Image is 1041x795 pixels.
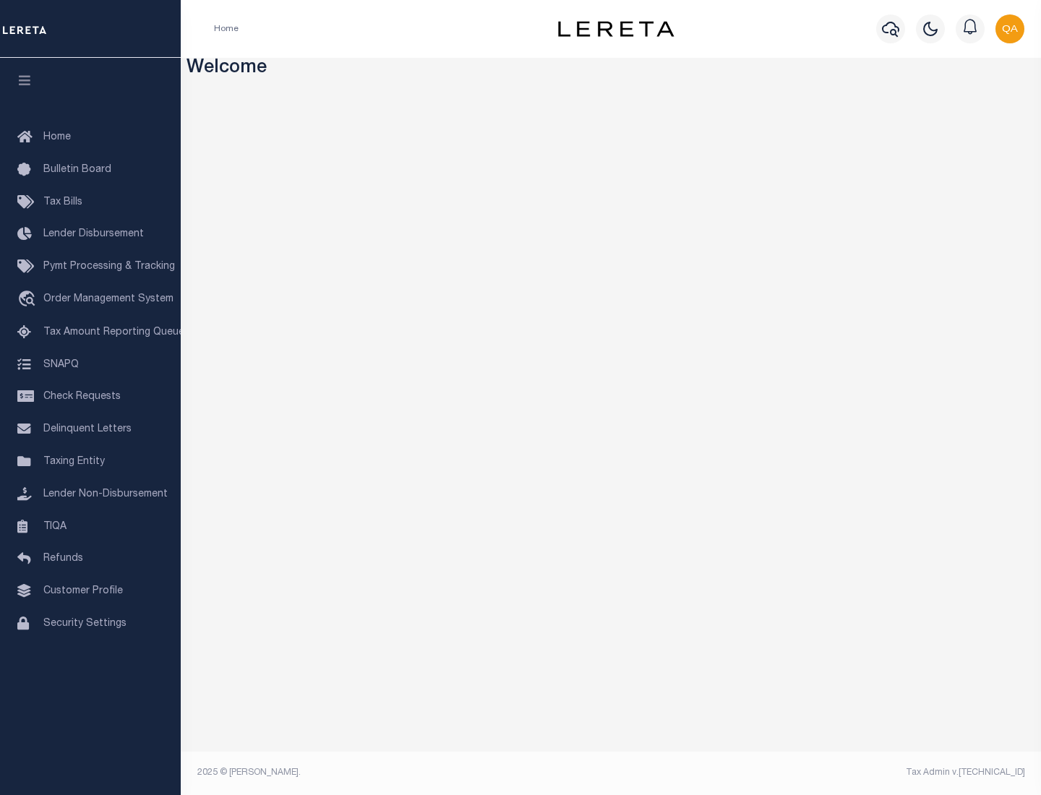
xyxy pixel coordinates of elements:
i: travel_explore [17,291,40,309]
span: Taxing Entity [43,457,105,467]
div: 2025 © [PERSON_NAME]. [187,766,612,779]
span: Tax Bills [43,197,82,207]
div: Tax Admin v.[TECHNICAL_ID] [622,766,1025,779]
li: Home [214,22,239,35]
span: Tax Amount Reporting Queue [43,327,184,338]
span: Refunds [43,554,83,564]
span: TIQA [43,521,67,531]
span: Security Settings [43,619,127,629]
img: logo-dark.svg [558,21,674,37]
h3: Welcome [187,58,1036,80]
span: SNAPQ [43,359,79,369]
span: Bulletin Board [43,165,111,175]
span: Order Management System [43,294,173,304]
span: Delinquent Letters [43,424,132,434]
img: svg+xml;base64,PHN2ZyB4bWxucz0iaHR0cDovL3d3dy53My5vcmcvMjAwMC9zdmciIHBvaW50ZXItZXZlbnRzPSJub25lIi... [995,14,1024,43]
span: Check Requests [43,392,121,402]
span: Lender Non-Disbursement [43,489,168,499]
span: Pymt Processing & Tracking [43,262,175,272]
span: Home [43,132,71,142]
span: Lender Disbursement [43,229,144,239]
span: Customer Profile [43,586,123,596]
